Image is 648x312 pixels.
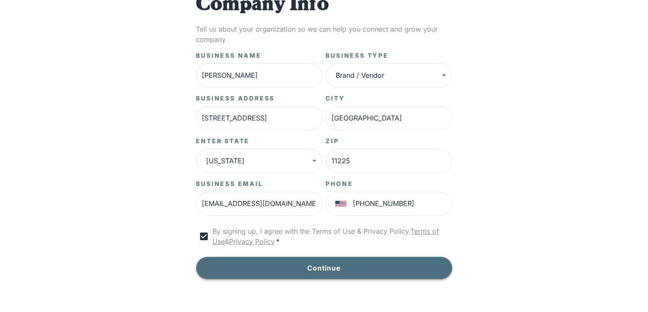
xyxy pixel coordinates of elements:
div: [US_STATE] [196,149,323,173]
input: Business Address [196,106,323,130]
label: Zip [326,137,339,145]
input: Business Name [196,63,323,87]
input: Business Email [196,192,323,216]
span: By signing up, I agree with the Terms of Use & Privacy Policy. [213,227,411,235]
button: Continue [196,257,452,279]
a: Privacy Policy [230,237,275,246]
img: United States [335,201,346,207]
p: Tell us about your organization so we can help you connect and grow your company [196,24,452,44]
span: & [225,237,230,246]
input: Enter Zip [326,149,452,173]
label: Enter State [196,137,250,145]
div: Brand / Vendor [326,63,452,87]
label: City [326,94,345,103]
label: Business Email [196,180,263,188]
label: Business Address [196,94,275,103]
label: Business Type [326,51,389,60]
label: Business Name [196,51,262,60]
input: Enter City [326,106,452,130]
button: Select country [332,195,350,213]
a: Terms of Use [213,227,439,246]
label: PHONE [326,180,353,188]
